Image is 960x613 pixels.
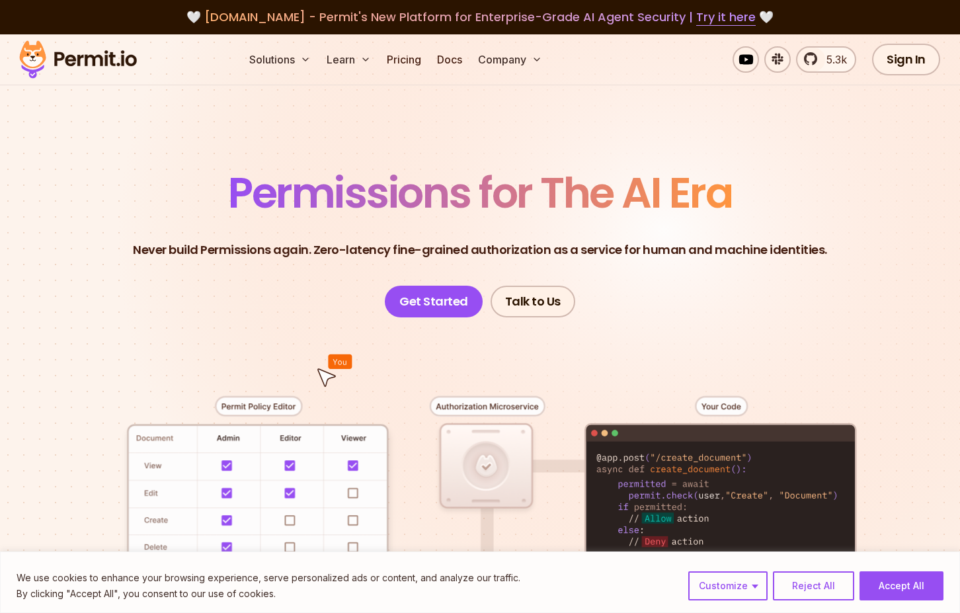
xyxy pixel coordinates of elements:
a: 5.3k [796,46,856,73]
button: Learn [321,46,376,73]
p: Never build Permissions again. Zero-latency fine-grained authorization as a service for human and... [133,241,827,259]
p: By clicking "Accept All", you consent to our use of cookies. [17,586,520,602]
a: Try it here [696,9,756,26]
button: Accept All [860,571,943,600]
div: 🤍 🤍 [32,8,928,26]
button: Solutions [244,46,316,73]
button: Company [473,46,547,73]
a: Docs [432,46,467,73]
span: [DOMAIN_NAME] - Permit's New Platform for Enterprise-Grade AI Agent Security | [204,9,756,25]
p: We use cookies to enhance your browsing experience, serve personalized ads or content, and analyz... [17,570,520,586]
a: Pricing [381,46,426,73]
button: Reject All [773,571,854,600]
a: Get Started [385,286,483,317]
a: Talk to Us [491,286,575,317]
span: 5.3k [819,52,847,67]
button: Customize [688,571,768,600]
span: Permissions for The AI Era [228,163,732,222]
img: Permit logo [13,37,143,82]
a: Sign In [872,44,940,75]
